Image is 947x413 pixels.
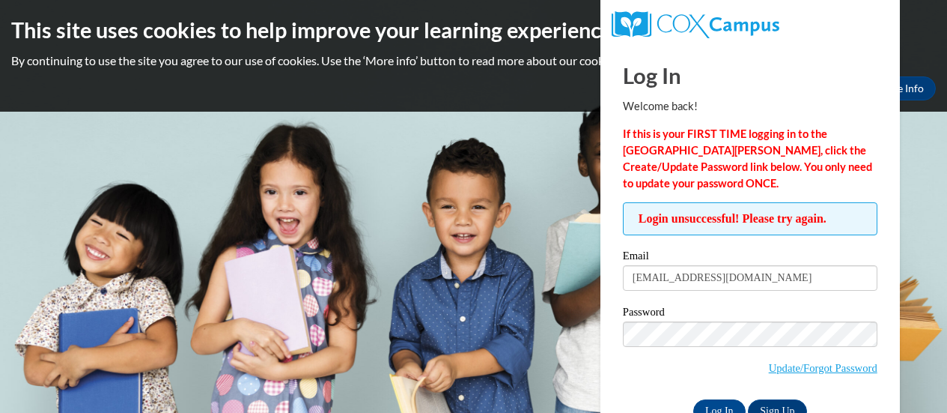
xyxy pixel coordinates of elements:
[865,76,936,100] a: More Info
[623,250,877,265] label: Email
[623,127,872,190] strong: If this is your FIRST TIME logging in to the [GEOGRAPHIC_DATA][PERSON_NAME], click the Create/Upd...
[612,11,779,38] img: COX Campus
[623,98,877,115] p: Welcome back!
[11,15,936,45] h2: This site uses cookies to help improve your learning experience.
[11,52,936,69] p: By continuing to use the site you agree to our use of cookies. Use the ‘More info’ button to read...
[623,60,877,91] h1: Log In
[623,307,877,322] label: Password
[769,362,877,374] a: Update/Forgot Password
[623,202,877,235] span: Login unsuccessful! Please try again.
